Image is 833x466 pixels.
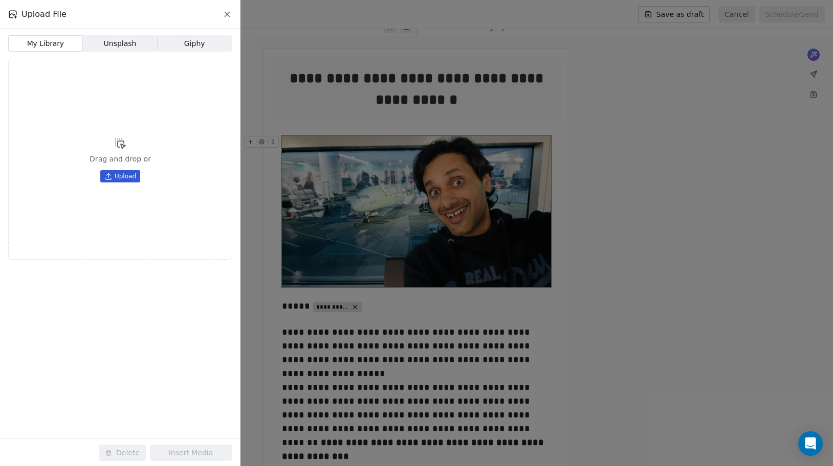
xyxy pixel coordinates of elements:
[100,170,140,182] button: Upload
[104,38,137,49] span: Unsplash
[99,445,146,461] button: Delete
[798,431,823,456] div: Open Intercom Messenger
[184,38,205,49] span: Giphy
[150,445,232,461] button: Insert Media
[115,172,136,180] span: Upload
[21,8,67,20] span: Upload File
